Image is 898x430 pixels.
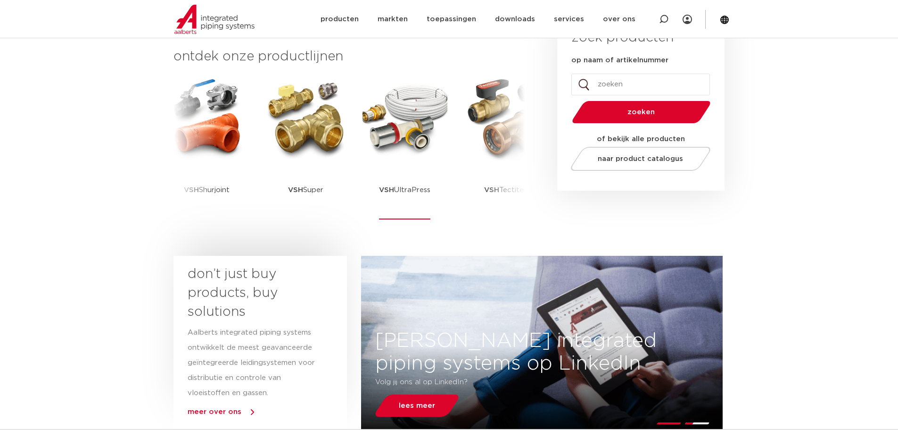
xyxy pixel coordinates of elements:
strong: VSH [184,186,199,194]
span: naar product catalogus [598,155,683,162]
p: Volg jij ons al op LinkedIn? [376,375,652,390]
p: UltraPress [379,160,430,219]
a: meer over ons [188,408,241,415]
strong: VSH [288,186,303,194]
a: lees meer [373,395,461,417]
p: Shurjoint [184,160,230,219]
strong: VSH [484,186,499,194]
li: Page dot 2 [684,422,709,424]
button: zoeken [568,100,714,124]
h3: ontdek onze productlijnen [173,47,525,66]
a: VSHSuper [264,76,348,219]
h3: [PERSON_NAME] integrated piping systems op LinkedIn [362,329,723,375]
strong: of bekijk alle producten [597,135,685,143]
a: VSHTectite [461,76,546,219]
p: Tectite [484,160,524,219]
label: op naam of artikelnummer [571,56,668,65]
p: Super [288,160,323,219]
li: Page dot 1 [656,422,681,424]
span: zoeken [596,109,686,116]
p: Aalberts integrated piping systems ontwikkelt de meest geavanceerde geïntegreerde leidingsystemen... [188,325,316,401]
a: naar product catalogus [568,147,713,171]
a: VSHShurjoint [165,76,249,219]
a: VSHUltraPress [362,76,447,219]
h3: don’t just buy products, buy solutions [188,265,316,321]
span: lees meer [399,402,436,409]
input: zoeken [571,74,710,95]
strong: VSH [379,186,394,194]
